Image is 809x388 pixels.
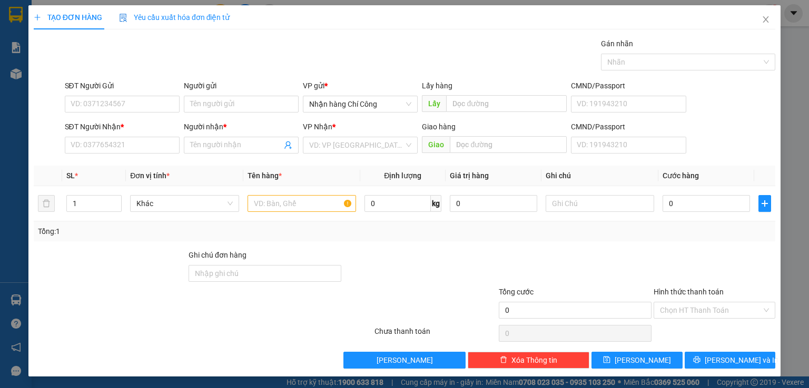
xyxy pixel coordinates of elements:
[546,195,654,212] input: Ghi Chú
[65,80,180,91] div: SĐT Người Gửi
[450,171,489,180] span: Giá trị hàng
[284,141,292,149] span: user-add
[705,354,778,366] span: [PERSON_NAME] và In
[450,136,567,153] input: Dọc đường
[373,325,497,344] div: Chưa thanh toán
[450,195,537,212] input: 0
[759,199,771,208] span: plus
[130,171,170,180] span: Đơn vị tính
[499,288,534,296] span: Tổng cước
[663,171,699,180] span: Cước hàng
[422,136,450,153] span: Giao
[751,5,781,35] button: Close
[591,352,683,369] button: save[PERSON_NAME]
[654,288,724,296] label: Hình thức thanh toán
[571,80,686,91] div: CMND/Passport
[119,14,127,22] img: icon
[541,166,658,186] th: Ghi chú
[603,356,610,364] span: save
[431,195,441,212] span: kg
[422,81,452,90] span: Lấy hàng
[303,122,332,131] span: VP Nhận
[66,171,75,180] span: SL
[500,356,507,364] span: delete
[468,352,589,369] button: deleteXóa Thông tin
[119,13,230,22] span: Yêu cầu xuất hóa đơn điện tử
[248,171,282,180] span: Tên hàng
[343,352,465,369] button: [PERSON_NAME]
[511,354,557,366] span: Xóa Thông tin
[34,13,102,22] span: TẠO ĐƠN HÀNG
[189,251,246,259] label: Ghi chú đơn hàng
[384,171,421,180] span: Định lượng
[758,195,771,212] button: plus
[685,352,776,369] button: printer[PERSON_NAME] và In
[184,121,299,132] div: Người nhận
[422,95,446,112] span: Lấy
[615,354,671,366] span: [PERSON_NAME]
[309,96,411,112] span: Nhận hàng Chí Công
[136,196,232,211] span: Khác
[762,15,770,24] span: close
[189,265,341,282] input: Ghi chú đơn hàng
[693,356,701,364] span: printer
[38,195,55,212] button: delete
[422,122,456,131] span: Giao hàng
[184,80,299,91] div: Người gửi
[38,226,313,237] div: Tổng: 1
[303,80,418,91] div: VP gửi
[65,121,180,132] div: SĐT Người Nhận
[34,14,41,21] span: plus
[248,195,356,212] input: VD: Bàn, Ghế
[601,39,633,48] label: Gán nhãn
[571,121,686,132] div: CMND/Passport
[377,354,433,366] span: [PERSON_NAME]
[446,95,567,112] input: Dọc đường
